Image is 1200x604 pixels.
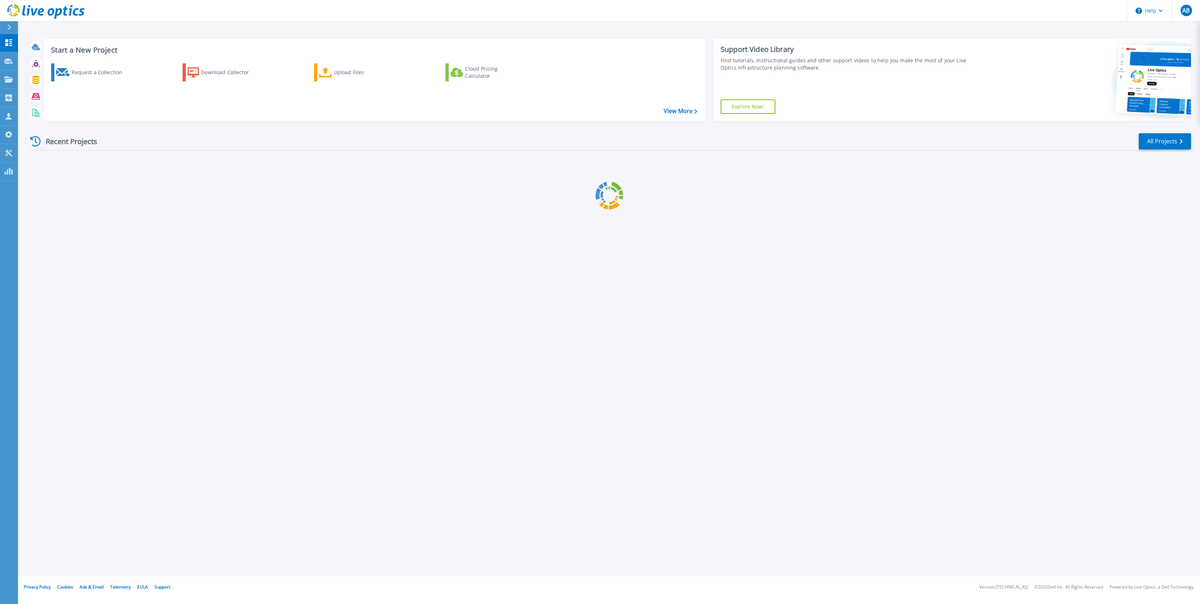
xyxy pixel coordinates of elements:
a: Cookies [57,584,73,590]
h3: Start a New Project [51,46,697,54]
span: AB [1182,8,1190,13]
div: Recent Projects [28,133,107,150]
a: Privacy Policy [24,584,51,590]
div: Support Video Library [721,45,970,54]
div: Cloud Pricing Calculator [465,65,523,80]
a: EULA [137,584,148,590]
a: All Projects [1139,133,1191,149]
a: Request a Collection [51,63,131,81]
a: Download Collector [183,63,263,81]
a: Ads & Email [80,584,104,590]
a: Support [155,584,170,590]
li: Powered by Live Optics, a Dell Technology [1110,585,1194,590]
a: Telemetry [110,584,131,590]
a: Cloud Pricing Calculator [445,63,526,81]
div: Find tutorials, instructional guides and other support videos to help you make the most of your L... [721,57,970,71]
div: Request a Collection [72,65,129,80]
div: Upload Files [334,65,391,80]
li: Version: [TECHNICAL_ID] [979,585,1028,590]
li: © 2025 Dell Inc. All Rights Reserved [1034,585,1103,590]
a: Upload Files [314,63,394,81]
div: Download Collector [201,65,259,80]
a: Explore Now! [721,99,775,114]
a: View More [664,108,697,115]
